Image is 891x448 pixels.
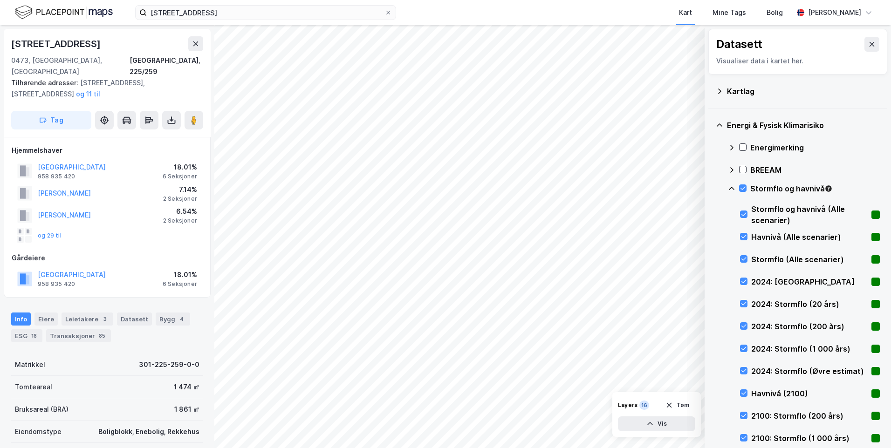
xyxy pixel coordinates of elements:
[163,280,197,288] div: 6 Seksjoner
[163,162,197,173] div: 18.01%
[727,86,880,97] div: Kartlag
[750,142,880,153] div: Energimerking
[844,403,891,448] iframe: Chat Widget
[177,314,186,324] div: 4
[15,4,113,20] img: logo.f888ab2527a4732fd821a326f86c7f29.svg
[38,173,75,180] div: 958 935 420
[11,329,42,342] div: ESG
[727,120,880,131] div: Energi & Fysisk Klimarisiko
[100,314,110,324] div: 3
[174,404,199,415] div: 1 861 ㎡
[15,426,62,437] div: Eiendomstype
[62,312,113,326] div: Leietakere
[15,404,69,415] div: Bruksareal (BRA)
[163,173,197,180] div: 6 Seksjoner
[618,416,695,431] button: Vis
[751,204,868,226] div: Stormflo og havnivå (Alle scenarier)
[29,331,39,340] div: 18
[824,184,833,193] div: Tooltip anchor
[34,312,58,326] div: Eiere
[11,79,80,87] span: Tilhørende adresser:
[12,252,203,264] div: Gårdeiere
[618,401,637,409] div: Layers
[117,312,152,326] div: Datasett
[751,231,868,243] div: Havnivå (Alle scenarier)
[716,37,762,52] div: Datasett
[97,331,107,340] div: 85
[163,195,197,203] div: 2 Seksjoner
[751,299,868,310] div: 2024: Stormflo (20 års)
[163,217,197,224] div: 2 Seksjoner
[98,426,199,437] div: Boligblokk, Enebolig, Rekkehus
[38,280,75,288] div: 958 935 420
[751,343,868,354] div: 2024: Stormflo (1 000 års)
[751,276,868,287] div: 2024: [GEOGRAPHIC_DATA]
[751,433,868,444] div: 2100: Stormflo (1 000 års)
[751,366,868,377] div: 2024: Stormflo (Øvre estimat)
[130,55,203,77] div: [GEOGRAPHIC_DATA], 225/259
[750,164,880,176] div: BREEAM
[639,400,649,410] div: 16
[11,77,196,100] div: [STREET_ADDRESS], [STREET_ADDRESS]
[751,388,868,399] div: Havnivå (2100)
[12,145,203,156] div: Hjemmelshaver
[163,184,197,195] div: 7.14%
[139,359,199,370] div: 301-225-259-0-0
[15,359,45,370] div: Matrikkel
[751,410,868,421] div: 2100: Stormflo (200 års)
[15,381,52,393] div: Tomteareal
[11,312,31,326] div: Info
[147,6,384,20] input: Søk på adresse, matrikkel, gårdeiere, leietakere eller personer
[659,398,695,413] button: Tøm
[11,36,103,51] div: [STREET_ADDRESS]
[808,7,861,18] div: [PERSON_NAME]
[679,7,692,18] div: Kart
[156,312,190,326] div: Bygg
[767,7,783,18] div: Bolig
[11,55,130,77] div: 0473, [GEOGRAPHIC_DATA], [GEOGRAPHIC_DATA]
[750,183,880,194] div: Stormflo og havnivå
[46,329,111,342] div: Transaksjoner
[751,321,868,332] div: 2024: Stormflo (200 års)
[751,254,868,265] div: Stormflo (Alle scenarier)
[163,206,197,217] div: 6.54%
[11,111,91,129] button: Tag
[174,381,199,393] div: 1 474 ㎡
[716,55,879,67] div: Visualiser data i kartet her.
[163,269,197,280] div: 18.01%
[713,7,746,18] div: Mine Tags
